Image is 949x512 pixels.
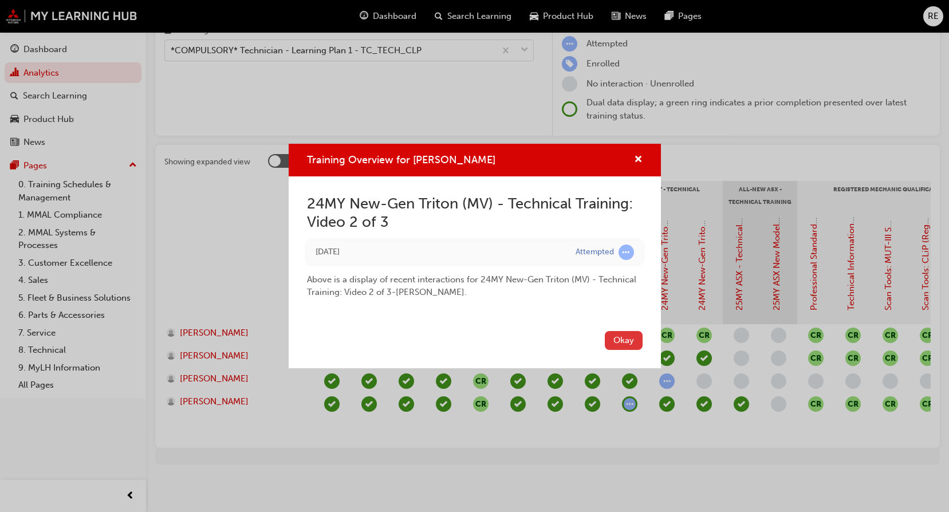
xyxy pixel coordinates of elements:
[316,246,558,259] div: Fri Sep 13 2024 15:18:00 GMT+1000 (Australian Eastern Standard Time)
[605,331,643,350] button: Okay
[634,153,643,167] button: cross-icon
[289,144,661,368] div: Training Overview for RHYS EVANS
[307,264,643,299] div: Above is a display of recent interactions for 24MY New-Gen Triton (MV) - Technical Training: Vide...
[634,155,643,166] span: cross-icon
[576,247,614,258] div: Attempted
[307,195,643,231] h2: 24MY New-Gen Triton (MV) - Technical Training: Video 2 of 3
[619,245,634,260] span: learningRecordVerb_ATTEMPT-icon
[307,153,495,166] span: Training Overview for [PERSON_NAME]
